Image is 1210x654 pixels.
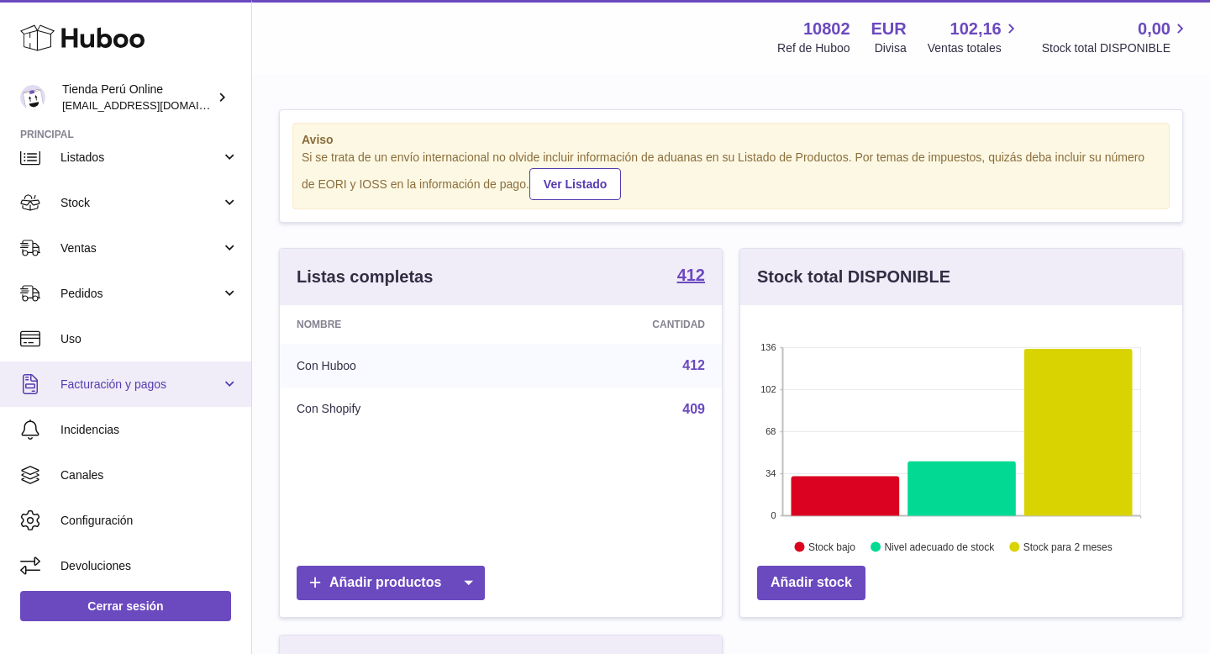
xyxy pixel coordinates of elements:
[60,286,221,302] span: Pedidos
[1138,18,1171,40] span: 0,00
[928,18,1021,56] a: 102,16 Ventas totales
[771,510,776,520] text: 0
[60,331,239,347] span: Uso
[1042,18,1190,56] a: 0,00 Stock total DISPONIBLE
[60,377,221,393] span: Facturación y pagos
[677,266,705,287] a: 412
[777,40,850,56] div: Ref de Huboo
[682,358,705,372] a: 412
[62,82,213,113] div: Tienda Perú Online
[677,266,705,283] strong: 412
[20,591,231,621] a: Cerrar sesión
[757,266,950,288] h3: Stock total DISPONIBLE
[297,266,433,288] h3: Listas completas
[757,566,865,600] a: Añadir stock
[280,344,514,388] td: Con Huboo
[760,384,776,394] text: 102
[884,541,995,552] text: Nivel adecuado de stock
[60,467,239,483] span: Canales
[60,513,239,529] span: Configuración
[60,558,239,574] span: Devoluciones
[760,342,776,352] text: 136
[280,388,514,431] td: Con Shopify
[280,305,514,344] th: Nombre
[302,150,1160,200] div: Si se trata de un envío internacional no olvide incluir información de aduanas en su Listado de P...
[60,195,221,211] span: Stock
[297,566,485,600] a: Añadir productos
[950,18,1002,40] span: 102,16
[514,305,722,344] th: Cantidad
[60,240,221,256] span: Ventas
[1042,40,1190,56] span: Stock total DISPONIBLE
[529,168,621,200] a: Ver Listado
[302,132,1160,148] strong: Aviso
[765,426,776,436] text: 68
[808,541,855,552] text: Stock bajo
[60,422,239,438] span: Incidencias
[1023,541,1113,552] text: Stock para 2 meses
[928,40,1021,56] span: Ventas totales
[682,402,705,416] a: 409
[871,18,907,40] strong: EUR
[765,468,776,478] text: 34
[803,18,850,40] strong: 10802
[62,98,247,112] span: [EMAIL_ADDRESS][DOMAIN_NAME]
[60,150,221,166] span: Listados
[20,85,45,110] img: contacto@tiendaperuonline.com
[875,40,907,56] div: Divisa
